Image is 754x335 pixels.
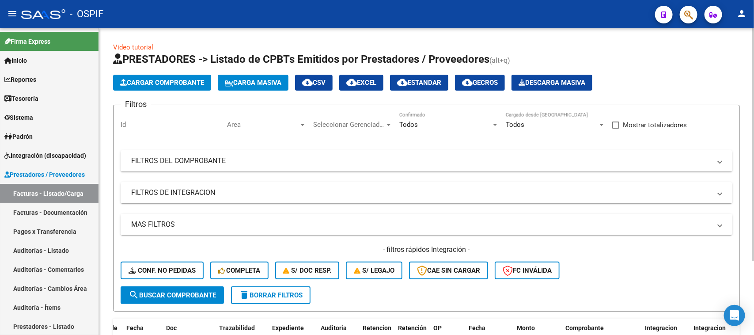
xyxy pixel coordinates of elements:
[283,266,332,274] span: S/ Doc Resp.
[417,266,480,274] span: CAE SIN CARGAR
[462,79,498,87] span: Gecros
[129,289,139,300] mat-icon: search
[295,75,333,91] button: CSV
[512,75,592,91] app-download-masive: Descarga masiva de comprobantes (adjuntos)
[239,289,250,300] mat-icon: delete
[70,4,103,24] span: - OSPIF
[736,8,747,19] mat-icon: person
[113,75,211,91] button: Cargar Comprobante
[519,79,585,87] span: Descarga Masiva
[339,75,383,91] button: EXCEL
[4,37,50,46] span: Firma Express
[399,121,418,129] span: Todos
[225,79,281,87] span: Carga Masiva
[131,156,711,166] mat-panel-title: FILTROS DEL COMPROBANTE
[4,56,27,65] span: Inicio
[121,98,151,110] h3: Filtros
[231,286,311,304] button: Borrar Filtros
[121,150,732,171] mat-expansion-panel-header: FILTROS DEL COMPROBANTE
[219,324,255,331] span: Trazabilidad
[4,132,33,141] span: Padrón
[131,220,711,229] mat-panel-title: MAS FILTROS
[346,262,402,279] button: S/ legajo
[433,324,442,331] span: OP
[354,266,394,274] span: S/ legajo
[455,75,505,91] button: Gecros
[623,120,687,130] span: Mostrar totalizadores
[302,79,326,87] span: CSV
[512,75,592,91] button: Descarga Masiva
[120,79,204,87] span: Cargar Comprobante
[346,79,376,87] span: EXCEL
[390,75,448,91] button: Estandar
[397,79,441,87] span: Estandar
[4,94,38,103] span: Tesorería
[129,291,216,299] span: Buscar Comprobante
[121,262,204,279] button: Conf. no pedidas
[566,324,604,331] span: Comprobante
[495,262,560,279] button: FC Inválida
[346,77,357,88] mat-icon: cloud_download
[4,75,36,84] span: Reportes
[489,56,510,65] span: (alt+q)
[113,43,153,51] a: Video tutorial
[129,266,196,274] span: Conf. no pedidas
[275,262,340,279] button: S/ Doc Resp.
[321,324,347,331] span: Auditoria
[121,214,732,235] mat-expansion-panel-header: MAS FILTROS
[724,305,745,326] div: Open Intercom Messenger
[4,113,33,122] span: Sistema
[506,121,524,129] span: Todos
[462,77,473,88] mat-icon: cloud_download
[4,170,85,179] span: Prestadores / Proveedores
[313,121,385,129] span: Seleccionar Gerenciador
[239,291,303,299] span: Borrar Filtros
[218,266,261,274] span: Completa
[397,77,408,88] mat-icon: cloud_download
[409,262,488,279] button: CAE SIN CARGAR
[121,286,224,304] button: Buscar Comprobante
[210,262,269,279] button: Completa
[113,53,489,65] span: PRESTADORES -> Listado de CPBTs Emitidos por Prestadores / Proveedores
[121,182,732,203] mat-expansion-panel-header: FILTROS DE INTEGRACION
[218,75,288,91] button: Carga Masiva
[121,245,732,255] h4: - filtros rápidos Integración -
[302,77,313,88] mat-icon: cloud_download
[131,188,711,198] mat-panel-title: FILTROS DE INTEGRACION
[7,8,18,19] mat-icon: menu
[4,151,86,160] span: Integración (discapacidad)
[227,121,299,129] span: Area
[503,266,552,274] span: FC Inválida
